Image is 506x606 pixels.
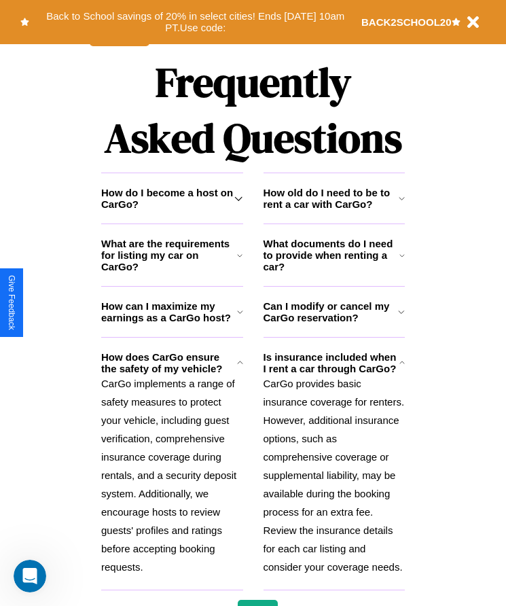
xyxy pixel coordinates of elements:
h1: Frequently Asked Questions [101,48,405,173]
p: CarGo implements a range of safety measures to protect your vehicle, including guest verification... [101,374,243,576]
h3: How old do I need to be to rent a car with CarGo? [264,187,399,210]
div: Give Feedback [7,275,16,330]
h3: How do I become a host on CarGo? [101,187,234,210]
b: BACK2SCHOOL20 [361,16,452,28]
h3: Is insurance included when I rent a car through CarGo? [264,351,399,374]
h3: Can I modify or cancel my CarGo reservation? [264,300,399,323]
h3: How can I maximize my earnings as a CarGo host? [101,300,237,323]
h3: What are the requirements for listing my car on CarGo? [101,238,237,272]
button: Back to School savings of 20% in select cities! Ends [DATE] 10am PT.Use code: [29,7,361,37]
h3: What documents do I need to provide when renting a car? [264,238,400,272]
iframe: Intercom live chat [14,560,46,592]
h3: How does CarGo ensure the safety of my vehicle? [101,351,237,374]
p: CarGo provides basic insurance coverage for renters. However, additional insurance options, such ... [264,374,405,576]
